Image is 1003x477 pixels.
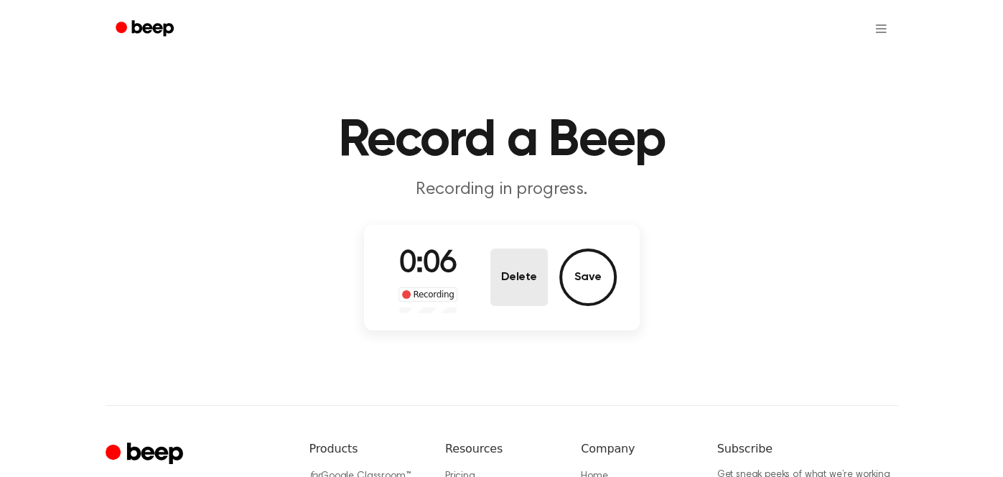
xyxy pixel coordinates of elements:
div: Recording [398,287,458,302]
button: Delete Audio Record [490,249,548,306]
button: Save Audio Record [559,249,617,306]
a: Cruip [106,440,187,468]
span: 0:06 [399,249,457,279]
h6: Subscribe [717,440,898,458]
h6: Company [581,440,694,458]
h6: Products [309,440,422,458]
h1: Record a Beep [134,115,869,167]
h6: Resources [445,440,558,458]
p: Recording in progress. [226,178,778,202]
button: Open menu [864,11,898,46]
a: Beep [106,15,187,43]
